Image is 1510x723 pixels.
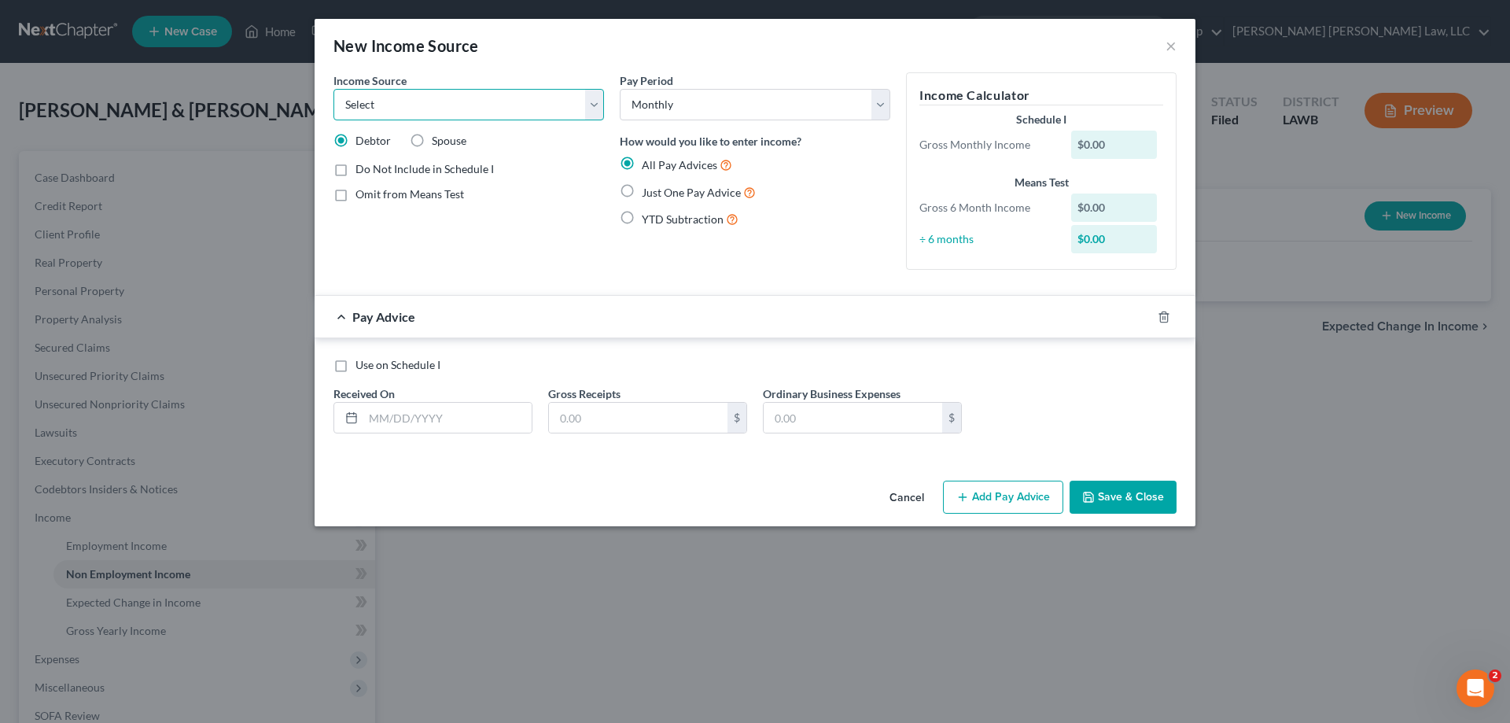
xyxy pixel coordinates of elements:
[549,403,727,433] input: 0.00
[763,385,900,402] label: Ordinary Business Expenses
[1166,36,1177,55] button: ×
[355,187,464,201] span: Omit from Means Test
[352,309,415,324] span: Pay Advice
[355,134,391,147] span: Debtor
[642,186,741,199] span: Just One Pay Advice
[919,175,1163,190] div: Means Test
[1457,670,1494,707] iframe: Intercom live chat
[333,35,479,57] div: New Income Source
[919,112,1163,127] div: Schedule I
[919,86,1163,105] h5: Income Calculator
[1071,131,1158,159] div: $0.00
[333,74,407,87] span: Income Source
[620,133,801,149] label: How would you like to enter income?
[912,231,1063,247] div: ÷ 6 months
[912,137,1063,153] div: Gross Monthly Income
[363,403,532,433] input: MM/DD/YYYY
[1070,481,1177,514] button: Save & Close
[620,72,673,89] label: Pay Period
[877,482,937,514] button: Cancel
[1071,194,1158,222] div: $0.00
[355,358,440,371] span: Use on Schedule I
[642,212,724,226] span: YTD Subtraction
[942,403,961,433] div: $
[1071,225,1158,253] div: $0.00
[943,481,1063,514] button: Add Pay Advice
[727,403,746,433] div: $
[912,200,1063,216] div: Gross 6 Month Income
[642,158,717,172] span: All Pay Advices
[355,162,494,175] span: Do Not Include in Schedule I
[1489,670,1501,682] span: 2
[764,403,942,433] input: 0.00
[432,134,466,147] span: Spouse
[333,387,395,400] span: Received On
[548,385,621,402] label: Gross Receipts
